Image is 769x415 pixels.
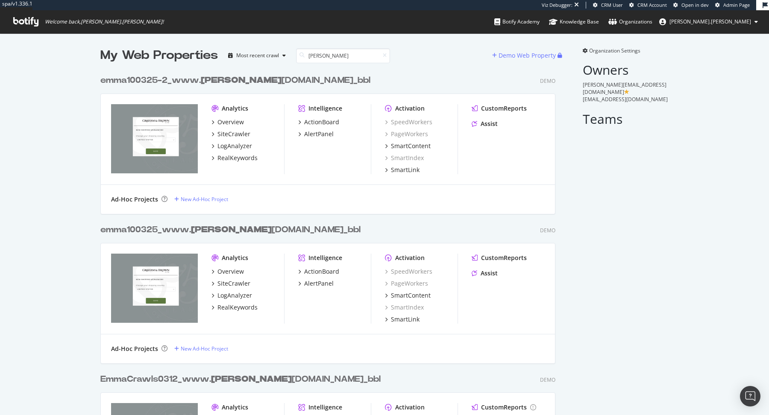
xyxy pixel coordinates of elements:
div: Assist [481,269,498,278]
b: [PERSON_NAME] [201,76,282,85]
a: SmartLink [385,315,420,324]
div: LogAnalyzer [217,291,252,300]
div: Demo [540,77,555,85]
div: Analytics [222,104,248,113]
div: emma100325_www. [DOMAIN_NAME]_bbl [100,224,361,236]
div: Activation [395,104,425,113]
a: Assist [472,269,498,278]
div: Demo [540,227,555,234]
a: SmartIndex [385,154,424,162]
a: LogAnalyzer [211,291,252,300]
span: Admin Page [723,2,750,8]
div: SmartContent [391,291,431,300]
a: Overview [211,267,244,276]
a: SmartIndex [385,303,424,312]
div: ActionBoard [304,267,339,276]
a: CRM User [593,2,623,9]
span: CRM User [601,2,623,8]
a: CustomReports [472,254,527,262]
a: SpeedWorkers [385,118,432,126]
button: Most recent crawl [225,49,289,62]
div: Open Intercom Messenger [740,386,760,406]
span: Open in dev [681,2,709,8]
div: LogAnalyzer [217,142,252,150]
div: Intelligence [308,254,342,262]
div: New Ad-Hoc Project [181,196,228,203]
div: SiteCrawler [217,279,250,288]
a: New Ad-Hoc Project [174,196,228,203]
div: Organizations [608,18,652,26]
a: CustomReports [472,104,527,113]
a: EmmaCrawls0312_www.[PERSON_NAME][DOMAIN_NAME]_bbl [100,373,384,386]
div: CustomReports [481,403,527,412]
div: Demo Web Property [499,51,556,60]
a: SmartLink [385,166,420,174]
img: emma100325-2_www.grahambrown.com_bbl [111,104,198,173]
button: Demo Web Property [492,49,558,62]
a: SiteCrawler [211,279,250,288]
span: Welcome back, [PERSON_NAME].[PERSON_NAME] ! [45,18,164,25]
a: ActionBoard [298,267,339,276]
a: Overview [211,118,244,126]
a: AlertPanel [298,130,334,138]
div: EmmaCrawls0312_www. [DOMAIN_NAME]_bbl [100,373,381,386]
div: Demo [540,376,555,383]
div: SiteCrawler [217,130,250,138]
div: SmartLink [391,166,420,174]
span: [PERSON_NAME][EMAIL_ADDRESS][DOMAIN_NAME] [583,81,666,96]
button: [PERSON_NAME].[PERSON_NAME] [652,15,765,29]
div: Intelligence [308,104,342,113]
div: CustomReports [481,254,527,262]
div: AlertPanel [304,130,334,138]
a: SmartContent [385,291,431,300]
span: [EMAIL_ADDRESS][DOMAIN_NAME] [583,96,668,103]
span: jay.chitnis [669,18,751,25]
div: Most recent crawl [236,53,279,58]
a: ActionBoard [298,118,339,126]
div: CustomReports [481,104,527,113]
a: CRM Account [629,2,667,9]
a: Demo Web Property [492,52,558,59]
div: Overview [217,267,244,276]
a: Open in dev [673,2,709,9]
input: Search [296,48,390,63]
div: Knowledge Base [549,18,599,26]
div: RealKeywords [217,154,258,162]
div: Activation [395,254,425,262]
div: SmartLink [391,315,420,324]
a: CustomReports [472,403,536,412]
div: Overview [217,118,244,126]
a: Assist [472,120,498,128]
div: Ad-Hoc Projects [111,345,158,353]
a: PageWorkers [385,130,428,138]
a: emma100325-2_www.[PERSON_NAME][DOMAIN_NAME]_bbl [100,74,374,87]
a: LogAnalyzer [211,142,252,150]
a: PageWorkers [385,279,428,288]
div: Botify Academy [494,18,540,26]
div: RealKeywords [217,303,258,312]
div: Intelligence [308,403,342,412]
img: emma100325_www.grahambrown.com_bbl [111,254,198,323]
span: Organization Settings [589,47,640,54]
div: emma100325-2_www. [DOMAIN_NAME]_bbl [100,74,370,87]
div: Viz Debugger: [542,2,572,9]
a: SmartContent [385,142,431,150]
div: Analytics [222,403,248,412]
a: Knowledge Base [549,10,599,33]
a: SpeedWorkers [385,267,432,276]
b: [PERSON_NAME] [211,375,292,383]
div: My Web Properties [100,47,218,64]
a: Botify Academy [494,10,540,33]
div: Analytics [222,254,248,262]
a: emma100325_www.[PERSON_NAME][DOMAIN_NAME]_bbl [100,224,364,236]
div: New Ad-Hoc Project [181,345,228,352]
div: Activation [395,403,425,412]
div: Ad-Hoc Projects [111,195,158,204]
div: ActionBoard [304,118,339,126]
